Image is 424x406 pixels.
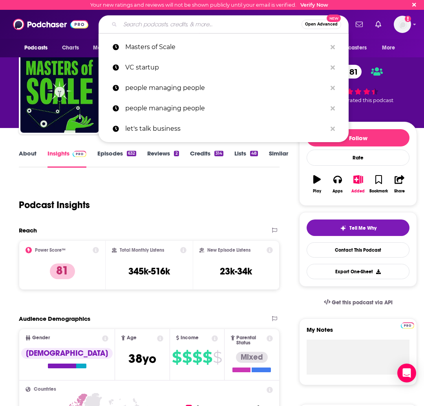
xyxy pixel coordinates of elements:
[181,335,199,340] span: Income
[24,42,48,53] span: Podcasts
[307,242,409,258] a: Contact This Podcast
[190,150,223,168] a: Credits314
[125,57,327,78] p: VC startup
[394,16,411,33] span: Logged in as charlottestone
[93,42,121,53] span: Monitoring
[333,189,343,194] div: Apps
[19,199,90,211] h1: Podcast Insights
[213,351,222,364] span: $
[128,351,156,366] span: 38 yo
[19,227,37,234] h2: Reach
[99,15,349,33] div: Search podcasts, credits, & more...
[172,351,181,364] span: $
[120,18,302,31] input: Search podcasts, credits, & more...
[236,335,265,346] span: Parental Status
[62,42,79,53] span: Charts
[174,151,179,156] div: 2
[305,22,338,26] span: Open Advanced
[207,247,250,253] h2: New Episode Listens
[88,40,131,55] button: open menu
[340,225,346,231] img: tell me why sparkle
[401,321,415,329] a: Pro website
[351,189,365,194] div: Added
[73,151,86,157] img: Podchaser Pro
[324,40,378,55] button: open menu
[313,189,321,194] div: Play
[13,17,88,32] img: Podchaser - Follow, Share and Rate Podcasts
[299,60,417,108] div: 81 11 peoplerated this podcast
[90,2,328,8] div: Your new ratings and reviews will not be shown publicly until your email is verified.
[327,170,348,198] button: Apps
[127,151,136,156] div: 632
[128,265,170,277] h3: 345k-516k
[99,98,349,119] a: people managing people
[394,16,411,33] button: Show profile menu
[147,150,179,168] a: Reviews2
[307,150,409,166] div: Rate
[35,247,66,253] h2: Power Score™
[234,150,258,168] a: Lists48
[269,150,288,168] a: Similar
[57,40,84,55] a: Charts
[348,97,393,103] span: rated this podcast
[369,189,388,194] div: Bookmark
[120,247,164,253] h2: Total Monthly Listens
[127,335,137,340] span: Age
[372,18,384,31] a: Show notifications dropdown
[302,20,341,29] button: Open AdvancedNew
[125,98,327,119] p: people managing people
[250,151,258,156] div: 48
[394,16,411,33] img: User Profile
[376,40,405,55] button: open menu
[34,387,56,392] span: Countries
[50,263,75,279] p: 81
[389,170,409,198] button: Share
[394,189,405,194] div: Share
[214,151,223,156] div: 314
[307,219,409,236] button: tell me why sparkleTell Me Why
[19,150,37,168] a: About
[32,335,50,340] span: Gender
[125,37,327,57] p: Masters of Scale
[353,18,366,31] a: Show notifications dropdown
[307,170,327,198] button: Play
[19,40,58,55] button: open menu
[342,65,362,79] span: 81
[236,352,268,363] div: Mixed
[48,150,86,168] a: InsightsPodchaser Pro
[318,293,399,312] a: Get this podcast via API
[405,16,411,22] svg: Email not verified
[97,150,136,168] a: Episodes632
[99,78,349,98] a: people managing people
[332,299,393,306] span: Get this podcast via API
[307,264,409,279] button: Export One-Sheet
[182,351,192,364] span: $
[300,2,328,8] a: Verify Now
[99,57,349,78] a: VC startup
[307,326,409,340] label: My Notes
[307,129,409,146] button: Follow
[327,15,341,22] span: New
[203,351,212,364] span: $
[369,170,389,198] button: Bookmark
[99,37,349,57] a: Masters of Scale
[401,322,415,329] img: Podchaser Pro
[19,315,90,322] h2: Audience Demographics
[21,348,113,359] div: [DEMOGRAPHIC_DATA]
[125,78,327,98] p: people managing people
[382,42,395,53] span: More
[20,54,99,133] img: Masters of Scale
[349,225,376,231] span: Tell Me Why
[220,265,252,277] h3: 23k-34k
[99,119,349,139] a: let's talk business
[125,119,327,139] p: let's talk business
[348,170,368,198] button: Added
[397,364,416,382] div: Open Intercom Messenger
[192,351,202,364] span: $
